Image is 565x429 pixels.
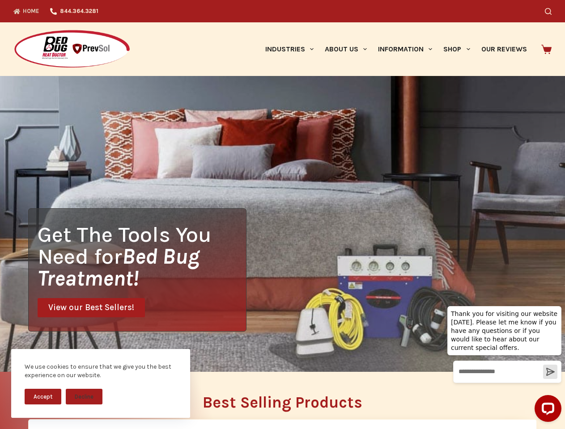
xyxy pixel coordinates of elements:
iframe: LiveChat chat widget [440,298,565,429]
nav: Primary [259,22,532,76]
a: About Us [319,22,372,76]
span: View our Best Sellers! [48,303,134,312]
a: Our Reviews [476,22,532,76]
i: Bed Bug Treatment! [38,244,200,291]
h2: Best Selling Products [28,395,537,410]
button: Decline [66,389,102,404]
a: Shop [438,22,476,76]
a: Information [373,22,438,76]
a: Industries [259,22,319,76]
h1: Get The Tools You Need for [38,223,246,289]
div: We use cookies to ensure that we give you the best experience on our website. [25,362,177,380]
img: Prevsol/Bed Bug Heat Doctor [13,29,131,69]
button: Accept [25,389,61,404]
a: View our Best Sellers! [38,298,145,317]
button: Search [545,8,552,15]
